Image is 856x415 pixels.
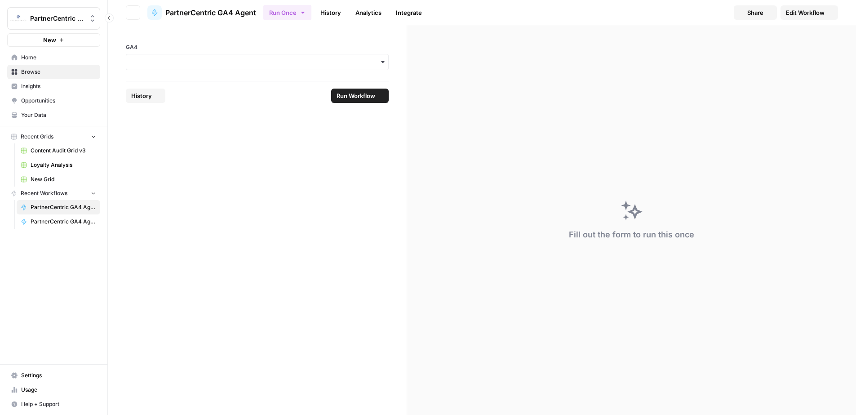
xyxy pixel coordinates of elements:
span: Recent Workflows [21,189,67,197]
span: PartnerCentric Sales Tools [30,14,84,23]
span: New [43,36,56,45]
button: Help + Support [7,397,100,411]
span: Browse [21,68,96,76]
button: Recent Grids [7,130,100,143]
span: Insights [21,82,96,90]
a: Usage [7,383,100,397]
span: Edit Workflow [786,8,825,17]
a: Integrate [390,5,427,20]
a: Opportunities [7,94,100,108]
img: PartnerCentric Sales Tools Logo [10,10,27,27]
button: Share [734,5,777,20]
a: PartnerCentric GA4 Agent [147,5,256,20]
span: Share [747,8,763,17]
a: Loyalty Analysis [17,158,100,172]
a: Edit Workflow [781,5,838,20]
a: Settings [7,368,100,383]
span: Recent Grids [21,133,53,141]
span: Help + Support [21,400,96,408]
span: Home [21,54,96,62]
button: Run Workflow [331,89,389,103]
a: Content Audit Grid v3 [17,143,100,158]
span: New Grid [31,175,96,183]
button: Recent Workflows [7,187,100,200]
button: New [7,33,100,47]
a: New Grid [17,172,100,187]
a: Your Data [7,108,100,122]
a: PartnerCentric GA4 Agent [17,200,100,214]
a: Home [7,50,100,65]
button: Run Once [263,5,311,20]
button: Workspace: PartnerCentric Sales Tools [7,7,100,30]
div: Fill out the form to run this once [569,228,694,241]
span: PartnerCentric GA4 Agent - [DATE] -Leads - SQLs [31,218,96,226]
span: Settings [21,371,96,379]
a: PartnerCentric GA4 Agent - [DATE] -Leads - SQLs [17,214,100,229]
span: Your Data [21,111,96,119]
a: Analytics [350,5,387,20]
span: Run Workflow [337,91,375,100]
span: Usage [21,386,96,394]
span: History [131,91,152,100]
span: Loyalty Analysis [31,161,96,169]
span: Content Audit Grid v3 [31,147,96,155]
a: History [315,5,346,20]
label: GA4 [126,43,389,51]
span: PartnerCentric GA4 Agent [165,7,256,18]
span: PartnerCentric GA4 Agent [31,203,96,211]
a: Insights [7,79,100,94]
a: Browse [7,65,100,79]
span: Opportunities [21,97,96,105]
button: History [126,89,165,103]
